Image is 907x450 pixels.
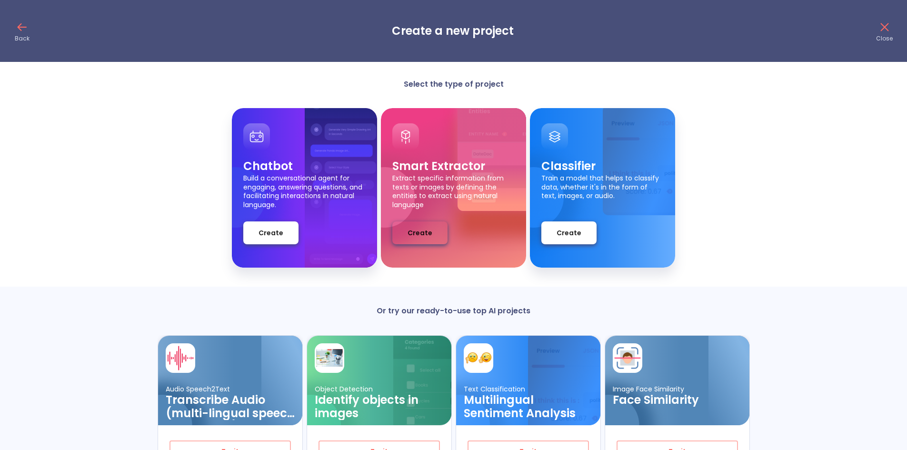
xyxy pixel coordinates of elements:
p: Extract specific information from texts or images by defining the entities to extract using natur... [392,174,515,207]
img: card ellipse [605,367,669,426]
p: Chatbot [243,159,366,174]
h3: Face Similarity [613,393,742,407]
p: Select the type of project [359,79,549,89]
button: Create [392,221,448,244]
img: card avatar [614,345,641,371]
img: card avatar [316,345,343,371]
span: Create [557,227,581,239]
p: Image Face Similarity [613,385,742,394]
img: card ellipse [158,367,222,426]
button: Create [243,221,299,244]
span: Create [259,227,283,239]
button: Create [541,221,597,244]
p: Audio Speech2Text [166,385,295,394]
p: Object Detection [315,385,444,394]
p: Classifier [541,159,664,174]
img: card avatar [465,345,492,371]
img: card background [528,336,600,442]
p: Text Classification [464,385,593,394]
p: Back [15,35,30,42]
p: Train a model that helps to classify data, whether it's in the form of text, images, or audio. [541,174,664,207]
span: Create [408,227,432,239]
p: Build a conversational agent for engaging, answering questions, and facilitating interactions in ... [243,174,366,207]
h3: Multilingual Sentiment Analysis [464,393,593,420]
h3: Create a new project [392,24,514,38]
img: card avatar [167,345,194,371]
p: Smart Extractor [392,159,515,174]
h3: Transcribe Audio (multi-lingual speech recognition) [166,393,295,420]
p: Close [876,35,893,42]
h3: Identify objects in images [315,393,444,420]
